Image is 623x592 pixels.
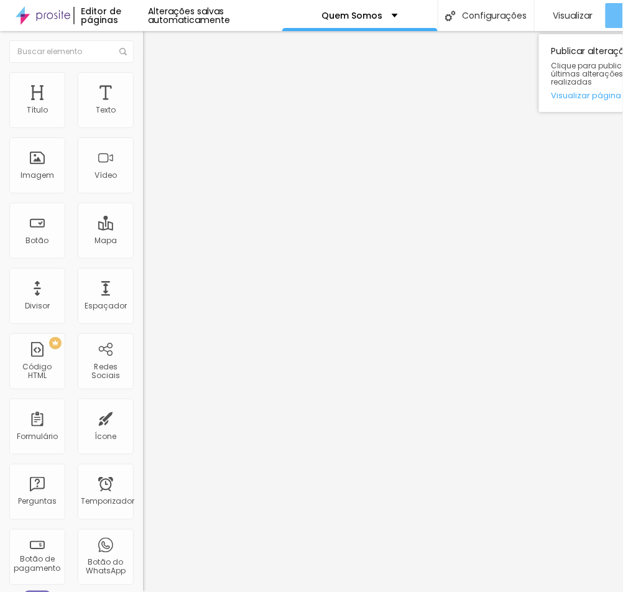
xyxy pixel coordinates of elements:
font: Ícone [95,431,117,442]
img: Ícone [445,11,456,21]
font: Espaçador [85,300,127,311]
font: Imagem [21,170,54,180]
img: Ícone [119,48,127,55]
font: Botão de pagamento [14,554,61,573]
font: Código HTML [23,361,52,381]
font: Temporizador [81,496,134,507]
font: Perguntas [18,496,57,507]
font: Mapa [95,235,117,246]
font: Botão do WhatsApp [86,557,126,576]
font: Visualizar página [551,90,622,101]
font: Vídeo [95,170,117,180]
font: Título [27,104,48,115]
font: Alterações salvas automaticamente [148,5,230,26]
font: Redes Sociais [91,361,120,381]
font: Visualizar [553,9,593,22]
font: Quem Somos [321,9,382,22]
font: Editor de páginas [81,5,121,26]
font: Botão [26,235,49,246]
font: Texto [96,104,116,115]
font: Divisor [25,300,50,311]
button: Visualizar [535,3,606,28]
font: Formulário [17,431,58,442]
font: Configurações [462,9,527,22]
input: Buscar elemento [9,40,134,63]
